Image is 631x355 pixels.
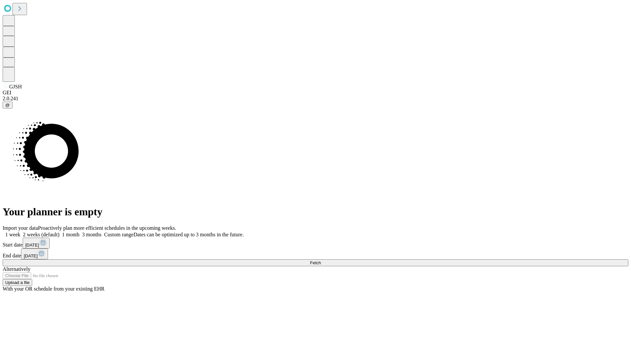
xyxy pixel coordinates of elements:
div: End date [3,248,628,259]
span: Alternatively [3,266,30,272]
div: 2.0.241 [3,96,628,102]
span: @ [5,103,10,107]
span: GJSH [9,84,22,89]
h1: Your planner is empty [3,206,628,218]
button: Upload a file [3,279,32,286]
button: [DATE] [23,238,50,248]
span: [DATE] [24,253,37,258]
div: GEI [3,90,628,96]
button: @ [3,102,12,108]
span: Fetch [310,260,321,265]
span: [DATE] [25,243,39,248]
span: Proactively plan more efficient schedules in the upcoming weeks. [38,225,176,231]
span: 2 weeks (default) [23,232,59,237]
span: With your OR schedule from your existing EHR [3,286,105,292]
span: 3 months [82,232,102,237]
span: Dates can be optimized up to 3 months in the future. [133,232,244,237]
button: [DATE] [21,248,48,259]
span: Import your data [3,225,38,231]
button: Fetch [3,259,628,266]
div: Start date [3,238,628,248]
span: Custom range [104,232,133,237]
span: 1 month [62,232,80,237]
span: 1 week [5,232,20,237]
